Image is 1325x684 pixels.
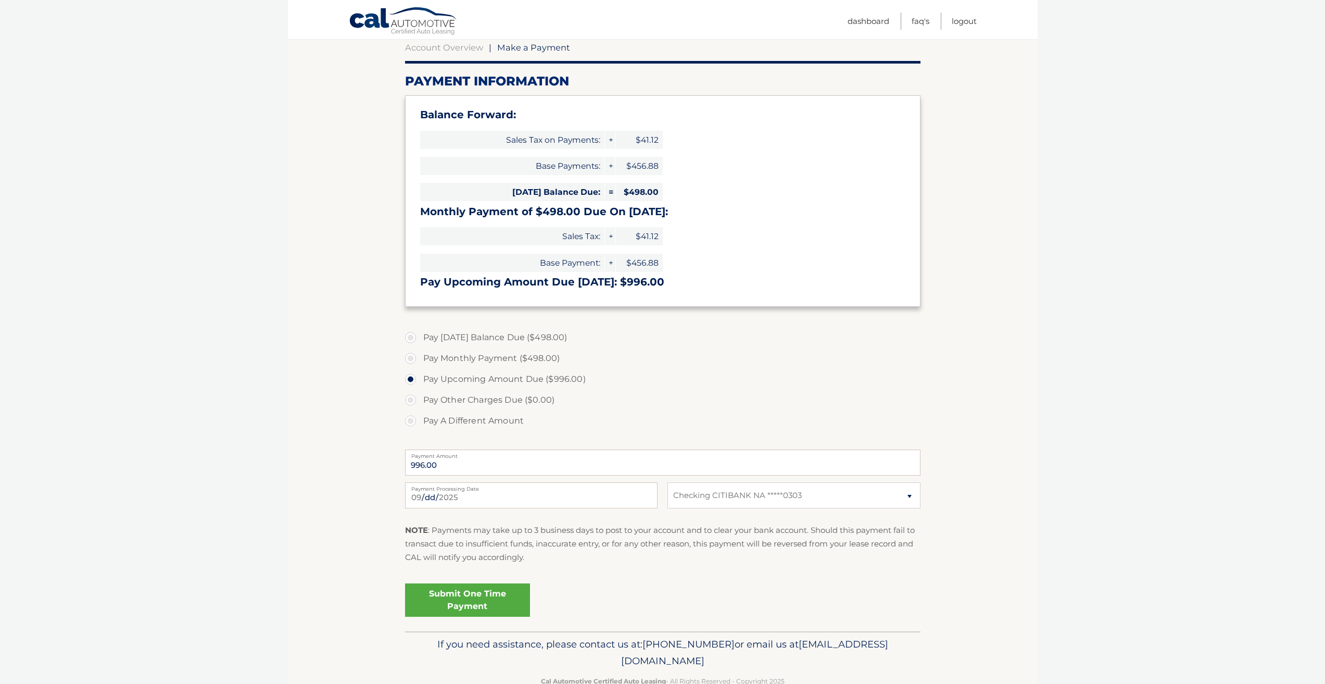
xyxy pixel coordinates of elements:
[412,636,914,669] p: If you need assistance, please contact us at: or email us at
[605,131,615,149] span: +
[605,157,615,175] span: +
[349,7,458,37] a: Cal Automotive
[605,227,615,245] span: +
[616,131,663,149] span: $41.12
[420,131,604,149] span: Sales Tax on Payments:
[621,638,888,667] span: [EMAIL_ADDRESS][DOMAIN_NAME]
[405,482,658,491] label: Payment Processing Date
[405,348,920,369] label: Pay Monthly Payment ($498.00)
[420,205,905,218] h3: Monthly Payment of $498.00 Due On [DATE]:
[405,450,920,476] input: Payment Amount
[405,525,428,535] strong: NOTE
[405,450,920,458] label: Payment Amount
[405,390,920,411] label: Pay Other Charges Due ($0.00)
[405,583,530,617] a: Submit One Time Payment
[497,42,570,53] span: Make a Payment
[405,42,483,53] a: Account Overview
[616,183,663,201] span: $498.00
[420,276,905,289] h3: Pay Upcoming Amount Due [DATE]: $996.00
[405,524,920,565] p: : Payments may take up to 3 business days to post to your account and to clear your bank account....
[420,227,604,245] span: Sales Tax:
[420,183,604,201] span: [DATE] Balance Due:
[405,73,920,89] h2: Payment Information
[605,254,615,272] span: +
[405,411,920,431] label: Pay A Different Amount
[616,227,663,245] span: $41.12
[605,183,615,201] span: =
[405,327,920,348] label: Pay [DATE] Balance Due ($498.00)
[489,42,491,53] span: |
[912,13,929,30] a: FAQ's
[952,13,977,30] a: Logout
[616,157,663,175] span: $456.88
[616,254,663,272] span: $456.88
[420,254,604,272] span: Base Payment:
[848,13,889,30] a: Dashboard
[642,638,735,650] span: [PHONE_NUMBER]
[420,108,905,121] h3: Balance Forward:
[405,369,920,390] label: Pay Upcoming Amount Due ($996.00)
[420,157,604,175] span: Base Payments:
[405,482,658,508] input: Payment Date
